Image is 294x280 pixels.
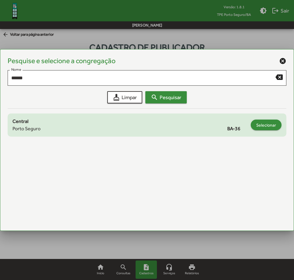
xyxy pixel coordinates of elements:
[151,94,158,101] mat-icon: search
[145,91,187,103] button: Pesquisar
[275,73,283,81] mat-icon: backspace
[227,125,248,132] span: BA-36
[12,118,28,124] span: Central
[107,91,142,103] button: Limpar
[151,92,181,103] span: Pesquisar
[8,57,115,65] h4: Pesquise e selecione a congregação
[12,125,41,132] span: Porto Seguro
[256,120,276,131] span: Selecionar
[113,94,120,101] mat-icon: cleaning_services
[251,120,282,130] button: Selecionar
[279,57,286,65] mat-icon: cancel
[113,92,137,103] span: Limpar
